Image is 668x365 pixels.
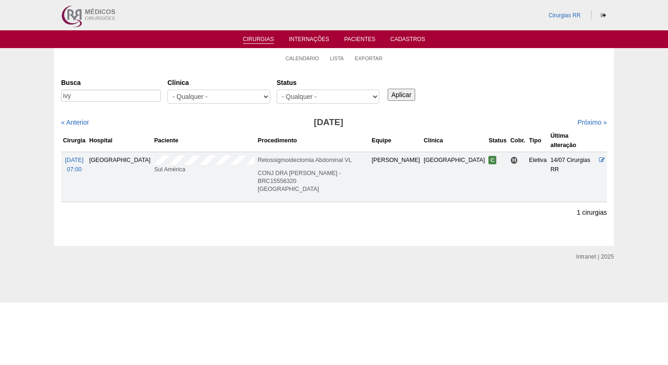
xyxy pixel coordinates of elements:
th: Última alteração [549,129,597,152]
p: 1 cirurgias [577,208,607,217]
p: CONJ DRA [PERSON_NAME] - BRC15556320 [GEOGRAPHIC_DATA] [258,169,368,193]
label: Busca [61,78,161,87]
th: Paciente [152,129,256,152]
div: Retossigmoidectomia Abdominal VL [258,155,368,165]
th: Procedimento [256,129,370,152]
span: [DATE] [65,157,83,163]
a: Internações [289,36,329,45]
a: Editar [599,157,605,163]
a: [DATE] 07:00 [65,157,83,173]
a: Pacientes [344,36,376,45]
a: Lista [330,55,344,62]
th: Clínica [422,129,487,152]
td: [GEOGRAPHIC_DATA] [422,152,487,202]
td: [GEOGRAPHIC_DATA] [87,152,152,202]
input: Aplicar [388,89,415,101]
td: 14/07 Cirurgias RR [549,152,597,202]
th: Cobr. [508,129,527,152]
a: Cadastros [390,36,425,45]
th: Tipo [527,129,549,152]
i: Sair [601,13,606,18]
td: Eletiva [527,152,549,202]
input: Digite os termos que você deseja procurar. [61,90,161,102]
div: Sul América [154,165,254,174]
a: Exportar [355,55,383,62]
th: Status [487,129,508,152]
th: Hospital [87,129,152,152]
h3: [DATE] [192,116,465,129]
div: Intranet | 2025 [576,252,614,261]
span: 07:00 [67,166,82,173]
a: Próximo » [578,119,607,126]
span: Hospital [510,156,518,164]
span: Confirmada [488,156,496,164]
label: Clínica [167,78,270,87]
th: Equipe [370,129,422,152]
a: Cirurgias RR [549,12,581,19]
th: Cirurgia [61,129,87,152]
td: [PERSON_NAME] [370,152,422,202]
a: « Anterior [61,119,89,126]
label: Status [277,78,379,87]
a: Calendário [285,55,319,62]
a: Cirurgias [243,36,274,44]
